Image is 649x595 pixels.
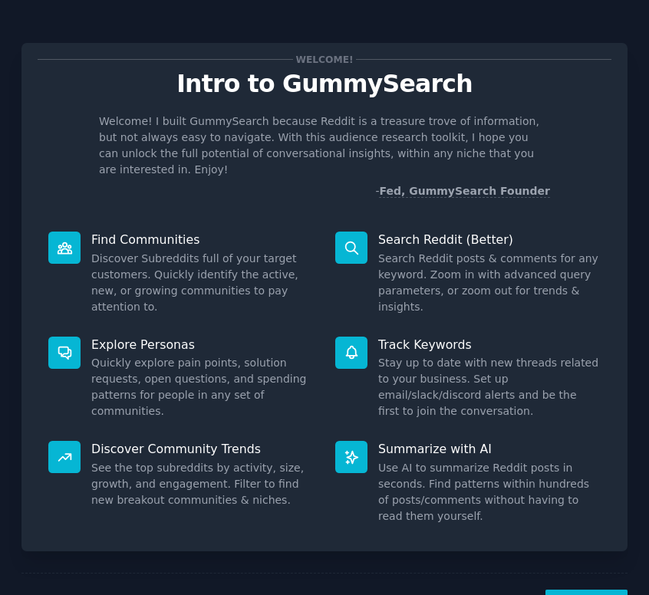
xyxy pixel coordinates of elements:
dd: Quickly explore pain points, solution requests, open questions, and spending patterns for people ... [91,355,314,419]
p: Welcome! I built GummySearch because Reddit is a treasure trove of information, but not always ea... [99,113,550,178]
dd: See the top subreddits by activity, size, growth, and engagement. Filter to find new breakout com... [91,460,314,508]
p: Track Keywords [378,337,601,353]
dd: Stay up to date with new threads related to your business. Set up email/slack/discord alerts and ... [378,355,601,419]
span: Welcome! [293,51,356,67]
p: Search Reddit (Better) [378,232,601,248]
div: - [375,183,550,199]
p: Discover Community Trends [91,441,314,457]
p: Explore Personas [91,337,314,353]
p: Find Communities [91,232,314,248]
dd: Search Reddit posts & comments for any keyword. Zoom in with advanced query parameters, or zoom o... [378,251,601,315]
p: Summarize with AI [378,441,601,457]
dd: Discover Subreddits full of your target customers. Quickly identify the active, new, or growing c... [91,251,314,315]
p: Intro to GummySearch [38,71,611,97]
dd: Use AI to summarize Reddit posts in seconds. Find patterns within hundreds of posts/comments with... [378,460,601,524]
a: Fed, GummySearch Founder [379,185,550,198]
